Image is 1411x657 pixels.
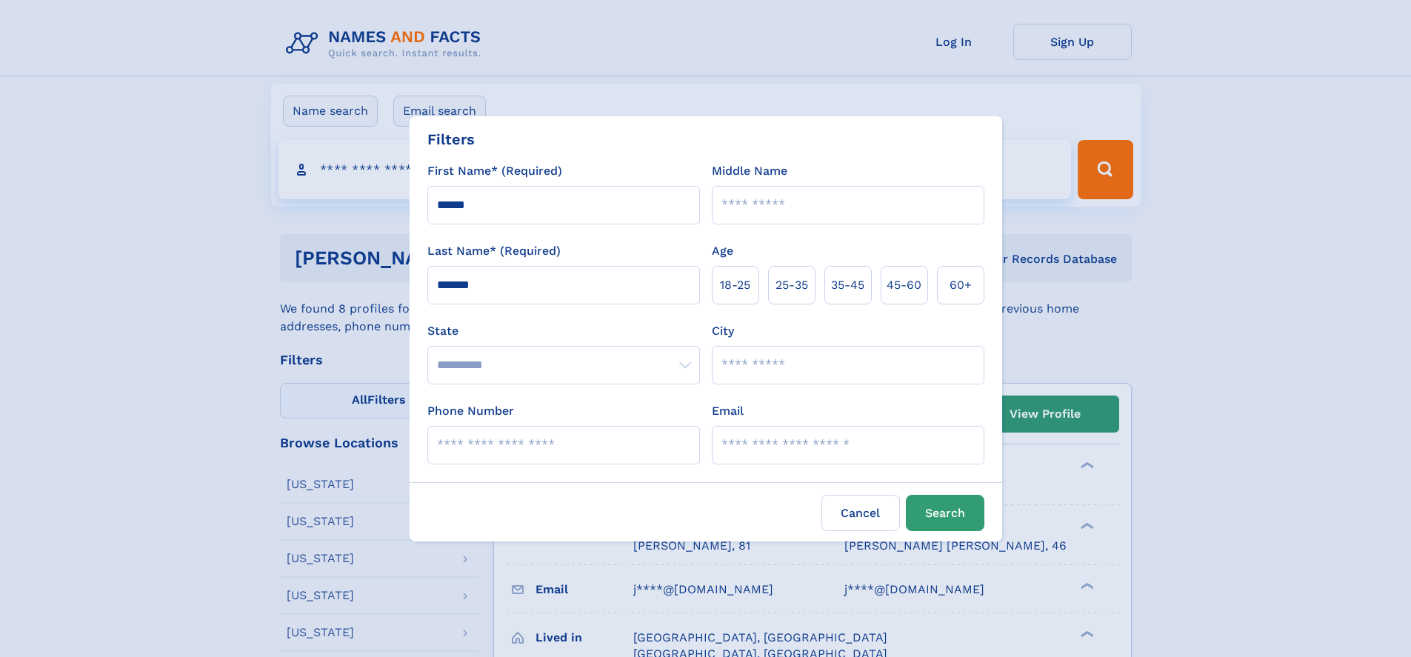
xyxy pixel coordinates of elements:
span: 45‑60 [887,276,921,294]
span: 60+ [950,276,972,294]
label: City [712,322,734,340]
label: First Name* (Required) [427,162,562,180]
button: Search [906,495,984,531]
div: Filters [427,128,475,150]
label: Middle Name [712,162,787,180]
label: Cancel [821,495,900,531]
label: Phone Number [427,402,514,420]
label: Last Name* (Required) [427,242,561,260]
label: Email [712,402,744,420]
span: 25‑35 [775,276,808,294]
label: State [427,322,700,340]
span: 18‑25 [720,276,750,294]
label: Age [712,242,733,260]
span: 35‑45 [831,276,864,294]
